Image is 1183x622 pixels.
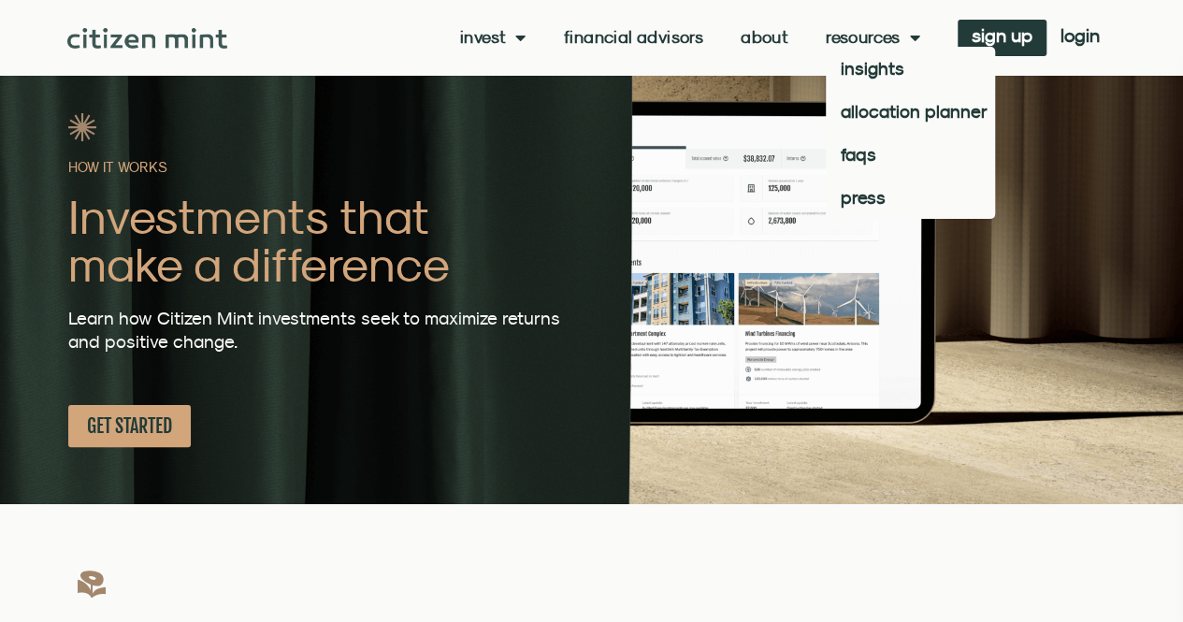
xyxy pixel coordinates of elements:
[68,193,575,288] h2: Investments that make a difference
[826,47,995,219] ul: Resources
[958,20,1046,56] a: sign up
[68,308,560,352] span: Learn how Citizen Mint investments seek to maximize returns and positive change.
[87,414,172,438] span: GET STARTED
[972,29,1032,42] span: sign up
[67,28,227,49] img: Citizen Mint
[564,28,703,47] a: Financial Advisors
[826,176,995,219] a: press
[741,28,788,47] a: About
[68,405,191,447] a: GET STARTED
[826,47,995,90] a: insights
[826,90,995,133] a: allocation planner
[460,28,527,47] a: Invest
[826,133,995,176] a: faqs
[68,160,575,174] h2: HOW IT WORKS
[78,570,106,598] img: flower1_DG
[1046,20,1114,56] a: login
[460,28,920,47] nav: Menu
[826,28,920,47] a: Resources
[1060,29,1100,42] span: login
